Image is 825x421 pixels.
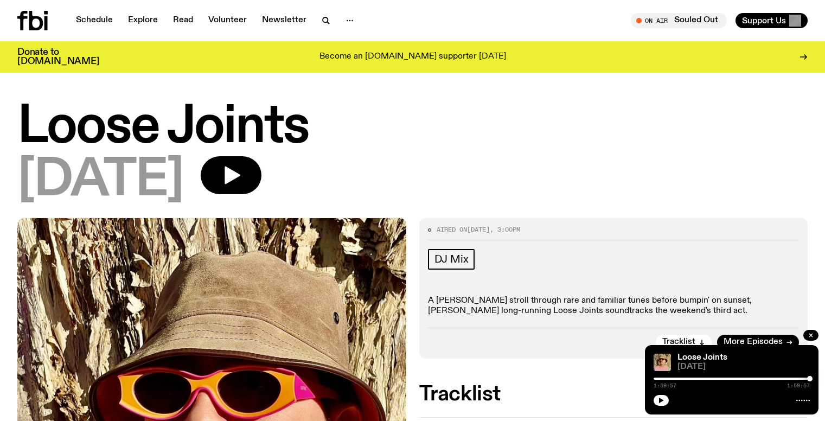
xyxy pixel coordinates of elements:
span: DJ Mix [434,253,469,265]
span: Support Us [742,16,786,25]
span: More Episodes [724,338,783,346]
span: Aired on [437,225,467,234]
button: On AirSouled Out [631,13,727,28]
a: Loose Joints [677,353,727,362]
h1: Loose Joints [17,103,808,152]
span: Tune in live [643,16,721,24]
a: DJ Mix [428,249,475,270]
span: [DATE] [17,156,183,205]
a: Schedule [69,13,119,28]
span: 1:59:57 [654,383,676,388]
h2: Tracklist [419,385,808,404]
span: [DATE] [467,225,490,234]
a: Explore [121,13,164,28]
a: Newsletter [255,13,313,28]
p: Become an [DOMAIN_NAME] supporter [DATE] [319,52,506,62]
button: Tracklist [656,335,712,350]
span: 1:59:57 [787,383,810,388]
span: [DATE] [677,363,810,371]
img: Tyson stands in front of a paperbark tree wearing orange sunglasses, a suede bucket hat and a pin... [654,354,671,371]
h3: Donate to [DOMAIN_NAME] [17,48,99,66]
a: More Episodes [717,335,799,350]
span: , 3:00pm [490,225,520,234]
p: A [PERSON_NAME] stroll through rare and familiar tunes before bumpin' on sunset, [PERSON_NAME] lo... [428,296,800,316]
a: Read [167,13,200,28]
a: Volunteer [202,13,253,28]
span: Tracklist [662,338,695,346]
button: Support Us [736,13,808,28]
